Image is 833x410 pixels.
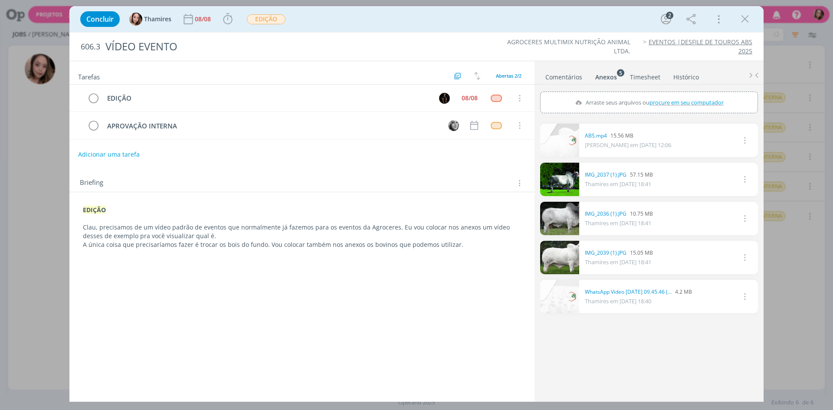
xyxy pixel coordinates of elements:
[144,16,171,22] span: Thamires
[439,93,450,104] img: C
[447,119,460,132] button: J
[195,16,213,22] div: 08/08
[462,95,478,101] div: 08/08
[80,177,103,189] span: Briefing
[83,206,106,214] strong: EDIÇÃO
[507,38,630,55] a: AGROCERES MULTIMIX NUTRIÇÃO ANIMAL LTDA.
[246,14,286,25] button: EDIÇÃO
[585,141,671,149] span: [PERSON_NAME] em [DATE] 12:06
[585,132,671,140] div: 15.56 MB
[247,14,285,24] span: EDIÇÃO
[102,36,469,57] div: VÍDEO EVENTO
[585,180,651,188] span: Thamires em [DATE] 18:41
[80,11,120,27] button: Concluir
[585,297,651,305] span: Thamires em [DATE] 18:40
[630,69,661,82] a: Timesheet
[129,13,171,26] button: TThamires
[595,73,617,82] div: Anexos
[666,12,673,19] div: 2
[103,121,440,131] div: APROVAÇÃO INTERNA
[81,42,100,52] span: 606.3
[78,71,100,81] span: Tarefas
[585,249,626,257] a: IMG_2039 (1).JPG
[649,38,752,55] a: EVENTOS |DESFILE DE TOUROS ABS 2025
[545,69,583,82] a: Comentários
[617,69,624,76] sup: 5
[129,13,142,26] img: T
[585,171,653,179] div: 57.15 MB
[83,223,521,240] p: Clau, precisamos de um vídeo padrão de eventos que normalmente já fazemos para os eventos da Agro...
[103,93,431,104] div: EDIÇÃO
[86,16,114,23] span: Concluir
[438,92,451,105] button: C
[69,6,764,402] div: dialog
[474,72,480,80] img: arrow-down-up.svg
[585,288,692,296] div: 4.2 MB
[585,258,651,266] span: Thamires em [DATE] 18:41
[585,210,626,218] a: IMG_2036 (1).JPG
[571,97,726,108] label: Arraste seus arquivos ou
[448,120,459,131] img: J
[585,132,607,140] a: ABS.mp4
[585,171,626,179] a: IMG_2037 (1).JPG
[585,210,653,218] div: 10.75 MB
[585,288,672,296] a: WhatsApp Video [DATE] 09.45.46 (1).mp4
[649,98,724,106] span: procure em seu computador
[659,12,673,26] button: 2
[83,240,521,249] p: A única coisa que precisaríamos fazer é trocar os bois do fundo. Vou colocar também nos anexos os...
[673,69,699,82] a: Histórico
[585,219,651,227] span: Thamires em [DATE] 18:41
[585,249,653,257] div: 15.05 MB
[496,72,521,79] span: Abertas 2/2
[78,147,140,162] button: Adicionar uma tarefa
